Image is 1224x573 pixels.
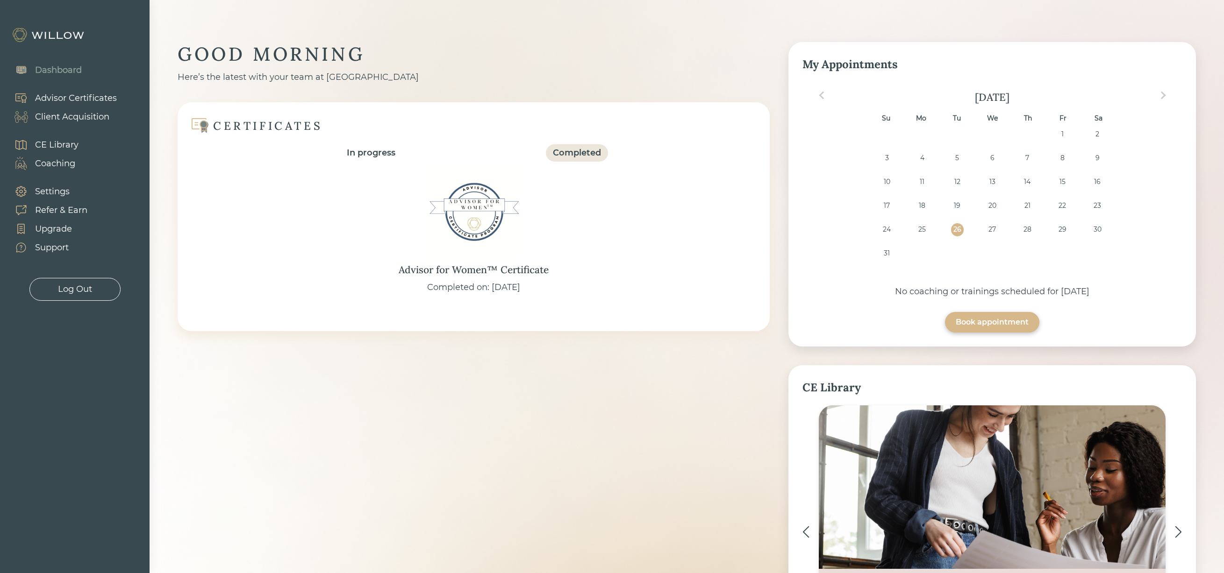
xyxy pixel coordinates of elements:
[5,107,117,126] a: Client Acquisition
[1021,176,1034,188] div: Choose Thursday, August 14th, 2025
[986,199,999,212] div: Choose Wednesday, August 20th, 2025
[1156,88,1171,103] button: Next Month
[178,42,770,66] div: GOOD MORNING
[1091,128,1104,141] div: Choose Saturday, August 2nd, 2025
[12,28,86,42] img: Willow
[916,223,928,236] div: Choose Monday, August 25th, 2025
[1057,112,1069,125] div: Fr
[1056,199,1069,212] div: Choose Friday, August 22nd, 2025
[1175,526,1182,538] img: >
[35,64,82,77] div: Dashboard
[916,199,928,212] div: Choose Monday, August 18th, 2025
[880,112,892,125] div: Su
[951,152,964,164] div: Choose Tuesday, August 5th, 2025
[1092,112,1105,125] div: Sa
[399,262,549,277] div: Advisor for Women™ Certificate
[916,152,928,164] div: Choose Monday, August 4th, 2025
[916,176,928,188] div: Choose Monday, August 11th, 2025
[986,112,999,125] div: We
[986,223,999,236] div: Choose Wednesday, August 27th, 2025
[5,182,87,201] a: Settings
[5,61,82,79] a: Dashboard
[880,199,893,212] div: Choose Sunday, August 17th, 2025
[1091,223,1104,236] div: Choose Saturday, August 30th, 2025
[802,526,809,538] img: <
[1021,112,1034,125] div: Th
[35,157,75,170] div: Coaching
[35,241,69,254] div: Support
[951,223,964,236] div: Choose Tuesday, August 26th, 2025
[213,119,322,133] div: CERTIFICATES
[880,176,893,188] div: Choose Sunday, August 10th, 2025
[1091,176,1104,188] div: Choose Saturday, August 16th, 2025
[347,147,395,159] div: In progress
[5,89,117,107] a: Advisor Certificates
[951,112,963,125] div: Tu
[802,285,1182,298] div: No coaching or trainings scheduled for [DATE]
[35,111,109,123] div: Client Acquisition
[58,283,92,296] div: Log Out
[1091,152,1104,164] div: Choose Saturday, August 9th, 2025
[956,317,1029,328] div: Book appointment
[915,112,928,125] div: Mo
[178,71,770,84] div: Here’s the latest with your team at [GEOGRAPHIC_DATA]
[880,152,893,164] div: Choose Sunday, August 3rd, 2025
[35,223,72,235] div: Upgrade
[814,88,829,103] button: Previous Month
[880,223,893,236] div: Choose Sunday, August 24th, 2025
[1021,152,1034,164] div: Choose Thursday, August 7th, 2025
[1056,223,1069,236] div: Choose Friday, August 29th, 2025
[802,91,1182,104] div: [DATE]
[427,165,521,259] img: Advisor for Women™ Certificate Badge
[1021,223,1034,236] div: Choose Thursday, August 28th, 2025
[806,128,1179,271] div: month 2025-08
[427,281,520,294] div: Completed on: [DATE]
[1056,128,1069,141] div: Choose Friday, August 1st, 2025
[5,154,79,173] a: Coaching
[802,56,1182,73] div: My Appointments
[1056,176,1069,188] div: Choose Friday, August 15th, 2025
[35,92,117,105] div: Advisor Certificates
[1056,152,1069,164] div: Choose Friday, August 8th, 2025
[35,204,87,217] div: Refer & Earn
[1021,199,1034,212] div: Choose Thursday, August 21st, 2025
[802,379,1182,396] div: CE Library
[5,219,87,238] a: Upgrade
[951,176,964,188] div: Choose Tuesday, August 12th, 2025
[35,139,79,151] div: CE Library
[553,147,601,159] div: Completed
[1091,199,1104,212] div: Choose Saturday, August 23rd, 2025
[5,135,79,154] a: CE Library
[880,247,893,260] div: Choose Sunday, August 31st, 2025
[5,201,87,219] a: Refer & Earn
[986,152,999,164] div: Choose Wednesday, August 6th, 2025
[951,199,964,212] div: Choose Tuesday, August 19th, 2025
[986,176,999,188] div: Choose Wednesday, August 13th, 2025
[35,185,70,198] div: Settings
